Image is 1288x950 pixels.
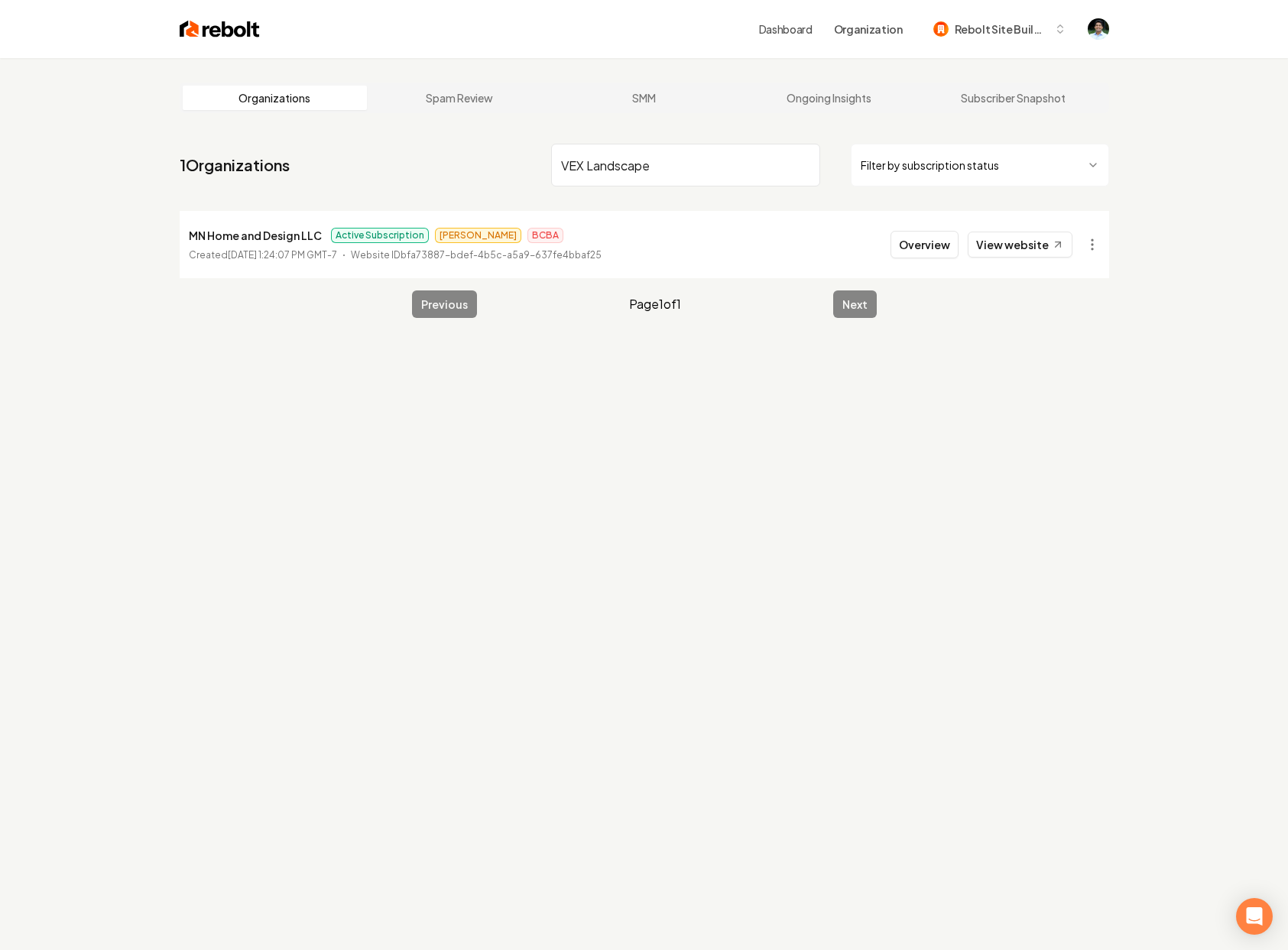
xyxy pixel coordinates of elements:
[552,86,737,110] a: SMM
[968,232,1072,258] a: View website
[228,249,337,261] time: [DATE] 1:24:07 PM GMT-7
[933,21,949,37] img: Rebolt Site Builder
[825,15,912,43] button: Organization
[183,86,368,110] a: Organizations
[1088,18,1109,40] button: Open user button
[527,228,563,243] span: BCBA
[921,86,1106,110] a: Subscriber Snapshot
[180,18,260,40] img: Rebolt Logo
[189,248,337,263] p: Created
[955,21,1048,37] span: Rebolt Site Builder
[180,154,290,176] a: 1Organizations
[1236,898,1273,935] div: Open Intercom Messenger
[736,86,921,110] a: Ongoing Insights
[189,226,322,245] p: MN Home and Design LLC
[551,144,820,186] input: Search by name or ID
[1088,18,1109,40] img: Arwin Rahmatpanah
[331,228,429,243] span: Active Subscription
[629,295,681,313] span: Page 1 of 1
[351,248,602,263] p: Website ID bfa73887-bdef-4b5c-a5a9-637fe4bbaf25
[759,21,813,37] a: Dashboard
[891,231,959,258] button: Overview
[435,228,521,243] span: [PERSON_NAME]
[367,86,552,110] a: Spam Review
